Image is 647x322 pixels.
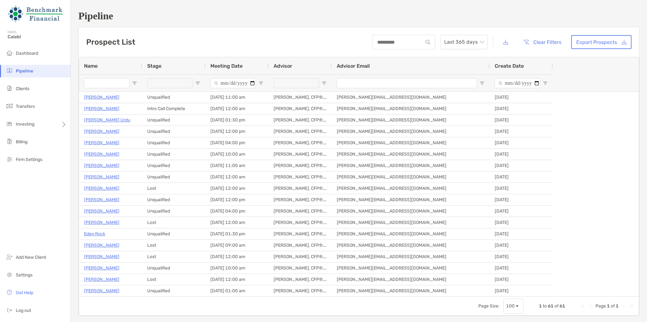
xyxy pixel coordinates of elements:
div: [PERSON_NAME], CFP®, CFA®, MSF [269,137,332,148]
img: dashboard icon [6,49,13,57]
p: [PERSON_NAME] [84,127,119,135]
div: [DATE] 01:30 pm [205,228,269,239]
img: investing icon [6,120,13,127]
span: Create Date [495,63,524,69]
div: [DATE] 10:00 am [205,149,269,160]
span: of [611,303,615,309]
div: [PERSON_NAME], CFP®, CFA®, MSF [269,92,332,103]
div: [PERSON_NAME], CFP®, CFA®, MSF [269,194,332,205]
button: Open Filter Menu [543,81,548,86]
div: [PERSON_NAME], CFP®, CFA®, MSF [269,160,332,171]
div: [PERSON_NAME], CFP®, CFA®, MSF [269,115,332,126]
div: Lost [142,217,205,228]
div: [PERSON_NAME], CFP®, CFA®, MSF [269,240,332,251]
div: [PERSON_NAME][EMAIL_ADDRESS][DOMAIN_NAME] [332,171,490,183]
input: Advisor Email Filter Input [337,78,477,88]
div: [DATE] 10:00 am [205,263,269,274]
div: [DATE] [490,194,553,205]
p: [PERSON_NAME] [84,264,119,272]
div: [DATE] [490,240,553,251]
input: Name Filter Input [84,78,130,88]
div: Unqualified [142,228,205,239]
button: Open Filter Menu [132,81,137,86]
span: of [554,303,559,309]
img: add_new_client icon [6,253,13,261]
input: Create Date Filter Input [495,78,540,88]
div: [PERSON_NAME][EMAIL_ADDRESS][DOMAIN_NAME] [332,126,490,137]
a: Export Prospects [571,35,632,49]
div: Last Page [629,304,634,309]
img: settings icon [6,271,13,278]
div: [DATE] 12:00 am [205,274,269,285]
span: Billing [16,139,27,145]
div: [DATE] [490,137,553,148]
span: Firm Settings [16,157,42,162]
div: [DATE] [490,263,553,274]
div: Unqualified [142,285,205,296]
div: Unqualified [142,92,205,103]
div: Unqualified [142,263,205,274]
div: [DATE] 12:00 am [205,251,269,262]
span: Transfers [16,104,35,109]
button: Open Filter Menu [195,81,200,86]
img: firm-settings icon [6,155,13,163]
div: Unqualified [142,194,205,205]
div: [DATE] [490,171,553,183]
div: [PERSON_NAME][EMAIL_ADDRESS][DOMAIN_NAME] [332,149,490,160]
div: [DATE] 12:00 am [205,183,269,194]
p: [PERSON_NAME] [84,207,119,215]
span: Settings [16,272,33,278]
div: [PERSON_NAME][EMAIL_ADDRESS][DOMAIN_NAME] [332,115,490,126]
a: [PERSON_NAME] [84,241,119,249]
div: [DATE] 12:00 am [205,217,269,228]
a: [PERSON_NAME] [84,287,119,295]
div: Unqualified [142,137,205,148]
button: Open Filter Menu [258,81,263,86]
div: [PERSON_NAME], CFP®, CFA®, MSF [269,183,332,194]
div: Lost [142,251,205,262]
div: [DATE] 12:00 am [205,103,269,114]
a: [PERSON_NAME] [84,105,119,113]
a: [PERSON_NAME] [84,219,119,226]
div: [PERSON_NAME][EMAIL_ADDRESS][DOMAIN_NAME] [332,103,490,114]
div: [DATE] [490,149,553,160]
img: billing icon [6,138,13,145]
p: [PERSON_NAME] [84,150,119,158]
div: [DATE] 11:00 am [205,160,269,171]
div: [PERSON_NAME], CFP®, CFA®, MSF [269,206,332,217]
div: [PERSON_NAME][EMAIL_ADDRESS][DOMAIN_NAME] [332,240,490,251]
div: [PERSON_NAME], CFP®, CFA®, MSF [269,126,332,137]
span: Caleb! [8,34,67,40]
p: [PERSON_NAME] [84,196,119,204]
div: [DATE] 04:00 pm [205,137,269,148]
div: 100 [506,303,515,309]
a: [PERSON_NAME] [84,253,119,261]
div: [PERSON_NAME], CFP®, CFA®, MSF [269,274,332,285]
span: Advisor Email [337,63,370,69]
div: [DATE] 01:00 am [205,285,269,296]
div: [DATE] [490,274,553,285]
a: Eden Rock [84,230,105,238]
span: Get Help [16,290,33,295]
a: [PERSON_NAME] [84,93,119,101]
div: [DATE] 12:00 pm [205,126,269,137]
span: Investing [16,121,34,127]
a: [PERSON_NAME] [84,173,119,181]
img: Zoe Logo [8,3,63,25]
div: First Page [580,304,585,309]
div: [PERSON_NAME][EMAIL_ADDRESS][DOMAIN_NAME] [332,183,490,194]
div: [PERSON_NAME][EMAIL_ADDRESS][DOMAIN_NAME] [332,217,490,228]
span: Stage [147,63,161,69]
button: Open Filter Menu [322,81,327,86]
span: to [543,303,547,309]
div: [PERSON_NAME], CFP®, CFA®, MSF [269,251,332,262]
p: [PERSON_NAME] [84,184,119,192]
img: transfers icon [6,102,13,110]
div: [DATE] [490,126,553,137]
p: [PERSON_NAME] [84,162,119,170]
